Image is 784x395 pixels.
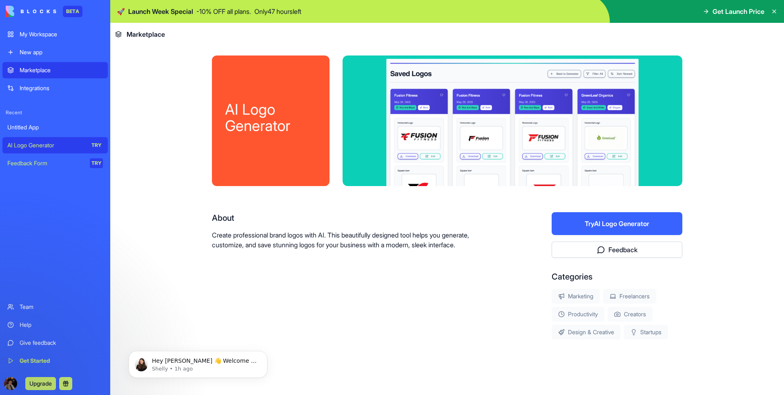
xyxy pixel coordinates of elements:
a: Untitled App [2,119,108,135]
div: AI Logo Generator [7,141,84,149]
button: Upgrade [25,377,56,390]
div: Give feedback [20,339,103,347]
span: Launch Week Special [128,7,193,16]
span: Get Launch Price [713,7,764,16]
a: New app [2,44,108,60]
a: Feedback FormTRY [2,155,108,171]
img: logo [6,6,56,17]
div: Creators [608,307,653,322]
div: Untitled App [7,123,103,131]
a: Upgrade [25,379,56,387]
a: Integrations [2,80,108,96]
span: 🚀 [117,7,125,16]
div: Integrations [20,84,103,92]
p: Only 47 hours left [254,7,301,16]
div: Categories [552,271,682,282]
a: My Workspace [2,26,108,42]
div: Get Started [20,357,103,365]
div: Design & Creative [552,325,621,340]
div: Productivity [552,307,604,322]
div: Help [20,321,103,329]
div: TRY [90,158,103,168]
img: ACg8ocLlw3Q31XLi7AKF2KwYkCfxBXTA69ey5ZCGR4m7EtMLUFUVYjo=s96-c [4,377,17,390]
div: Startups [624,325,668,340]
span: Recent [2,109,108,116]
button: Feedback [552,242,682,258]
a: Team [2,299,108,315]
div: My Workspace [20,30,103,38]
span: Marketplace [127,29,165,39]
a: Get Started [2,353,108,369]
iframe: Intercom notifications message [116,334,280,391]
div: Marketplace [20,66,103,74]
div: Freelancers [603,289,656,304]
div: Marketing [552,289,600,304]
a: Marketplace [2,62,108,78]
div: Team [20,303,103,311]
div: BETA [63,6,82,17]
div: TRY [90,140,103,150]
p: Create professional brand logos with AI. This beautifully designed tool helps you generate, custo... [212,230,499,250]
a: BETA [6,6,82,17]
a: Give feedback [2,335,108,351]
button: TryAI Logo Generator [552,212,682,235]
div: About [212,212,499,224]
a: AI Logo GeneratorTRY [2,137,108,153]
div: Feedback Form [7,159,84,167]
div: AI Logo Generator [225,101,316,134]
p: - 10 % OFF all plans. [196,7,251,16]
div: New app [20,48,103,56]
a: Help [2,317,108,333]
